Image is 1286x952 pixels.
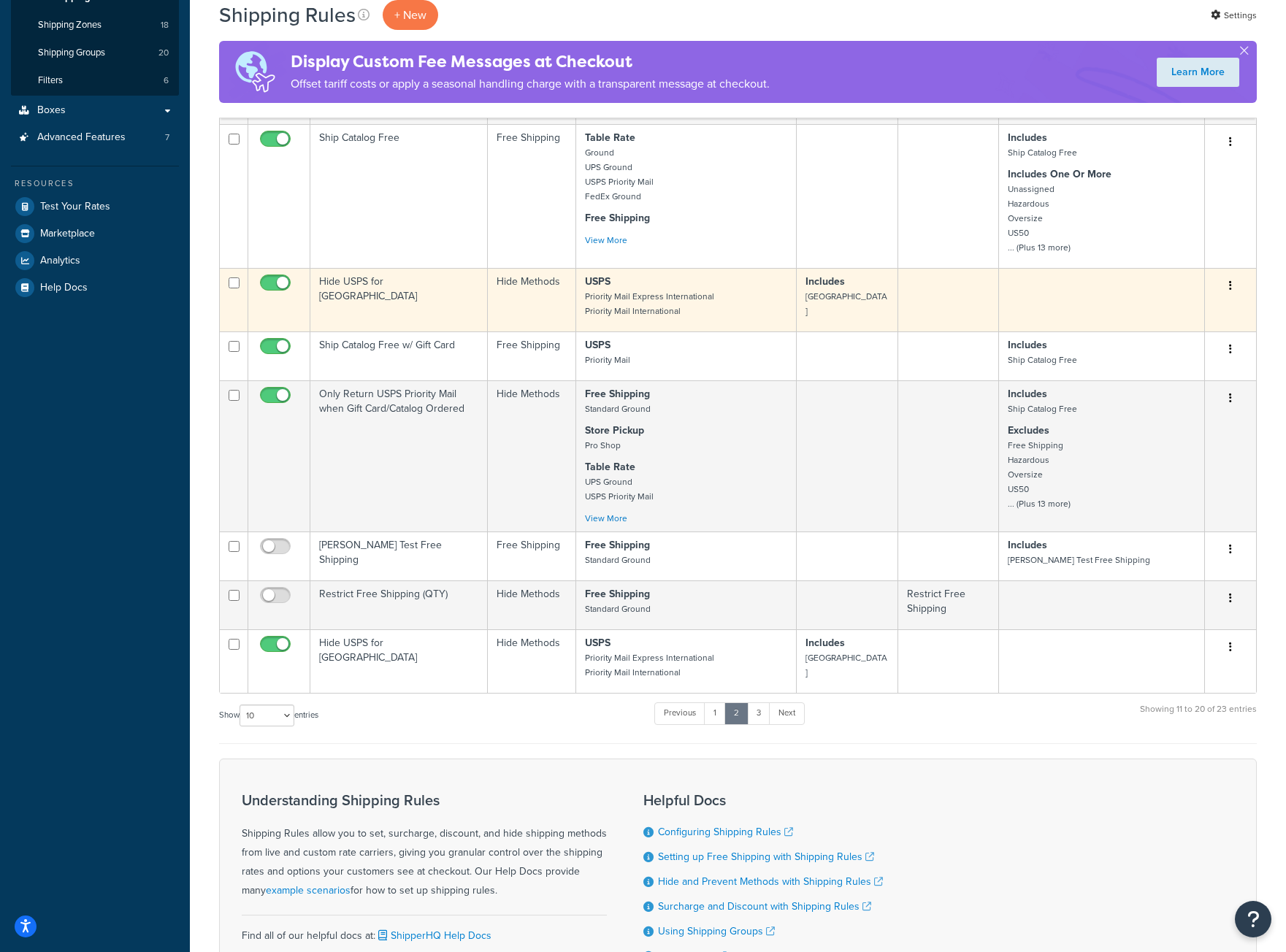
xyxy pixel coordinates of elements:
td: Hide USPS for [GEOGRAPHIC_DATA] [310,268,488,331]
a: Test Your Rates [11,193,179,220]
strong: USPS [585,337,611,353]
a: Filters 6 [11,67,179,94]
a: Surcharge and Discount with Shipping Rules [658,899,871,914]
a: Previous [654,702,705,724]
a: Shipping Groups 20 [11,39,179,66]
td: Only Return USPS Priority Mail when Gift Card/Catalog Ordered [310,380,488,531]
span: Advanced Features [37,131,126,144]
p: Offset tariff costs or apply a seasonal handling charge with a transparent message at checkout. [291,74,770,94]
a: Using Shipping Groups [658,924,775,939]
td: Free Shipping [488,331,576,380]
strong: Free Shipping [585,386,650,402]
div: Resources [11,177,179,190]
span: 20 [158,47,169,59]
a: ShipperHQ Help Docs [375,928,491,943]
small: Priority Mail Express International Priority Mail International [585,290,714,318]
a: Next [769,702,805,724]
select: Showentries [240,705,294,726]
a: 1 [704,702,726,724]
a: Advanced Features 7 [11,124,179,151]
td: Hide Methods [488,629,576,693]
a: Hide and Prevent Methods with Shipping Rules [658,874,883,889]
strong: Excludes [1008,423,1049,438]
strong: Includes One Or More [1008,166,1111,182]
a: View More [585,234,627,247]
span: 6 [164,74,169,87]
a: Shipping Zones 18 [11,12,179,39]
strong: Store Pickup [585,423,644,438]
small: [GEOGRAPHIC_DATA] [805,290,887,318]
small: Priority Mail Express International Priority Mail International [585,651,714,679]
strong: Includes [1008,386,1047,402]
strong: Free Shipping [585,210,650,226]
small: UPS Ground USPS Priority Mail [585,475,654,503]
a: Help Docs [11,275,179,301]
button: Open Resource Center [1235,901,1271,937]
td: Free Shipping [488,531,576,580]
td: Hide Methods [488,380,576,531]
small: [PERSON_NAME] Test Free Shipping [1008,553,1150,567]
strong: Includes [805,274,845,289]
a: 3 [747,702,770,724]
span: Help Docs [40,282,88,294]
h4: Display Custom Fee Messages at Checkout [291,50,770,74]
strong: Free Shipping [585,537,650,553]
td: Restrict Free Shipping [898,580,999,629]
span: Shipping Zones [38,19,102,31]
small: Pro Shop [585,439,621,452]
a: Configuring Shipping Rules [658,824,793,840]
small: Standard Ground [585,402,651,415]
small: Standard Ground [585,553,651,567]
a: Settings [1211,5,1257,26]
strong: USPS [585,635,611,650]
small: Ground UPS Ground USPS Priority Mail FedEx Ground [585,146,654,203]
small: Ship Catalog Free [1008,146,1077,159]
strong: Table Rate [585,459,635,475]
td: Ship Catalog Free w/ Gift Card [310,331,488,380]
li: Shipping Zones [11,12,179,39]
label: Show entries [219,705,318,726]
a: View More [585,512,627,525]
li: Advanced Features [11,124,179,151]
strong: Free Shipping [585,586,650,602]
small: [GEOGRAPHIC_DATA] [805,651,887,679]
h3: Understanding Shipping Rules [242,792,607,808]
small: Free Shipping Hazardous Oversize US50 ... (Plus 13 more) [1008,439,1071,510]
strong: Includes [1008,337,1047,353]
a: Setting up Free Shipping with Shipping Rules [658,849,874,864]
img: duties-banner-06bc72dcb5fe05cb3f9472aba00be2ae8eb53ab6f0d8bb03d382ba314ac3c341.png [219,41,291,103]
a: Marketplace [11,220,179,247]
small: Priority Mail [585,353,630,366]
small: Ship Catalog Free [1008,402,1077,415]
div: Showing 11 to 20 of 23 entries [1140,701,1257,732]
a: Analytics [11,247,179,274]
strong: Includes [1008,130,1047,145]
td: Hide Methods [488,268,576,331]
span: Filters [38,74,63,87]
td: Hide Methods [488,580,576,629]
td: Ship Catalog Free [310,124,488,268]
strong: Includes [805,635,845,650]
a: Boxes [11,97,179,124]
h1: Shipping Rules [219,1,356,29]
strong: USPS [585,274,611,289]
small: Ship Catalog Free [1008,353,1077,366]
span: 18 [161,19,169,31]
li: Shipping Groups [11,39,179,66]
span: 7 [165,131,169,144]
li: Filters [11,67,179,94]
small: Unassigned Hazardous Oversize US50 ... (Plus 13 more) [1008,183,1071,254]
h3: Helpful Docs [643,792,883,808]
td: Restrict Free Shipping (QTY) [310,580,488,629]
div: Shipping Rules allow you to set, surcharge, discount, and hide shipping methods from live and cus... [242,792,607,900]
td: Free Shipping [488,124,576,268]
td: [PERSON_NAME] Test Free Shipping [310,531,488,580]
span: Marketplace [40,228,95,240]
div: Find all of our helpful docs at: [242,915,607,945]
span: Shipping Groups [38,47,105,59]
